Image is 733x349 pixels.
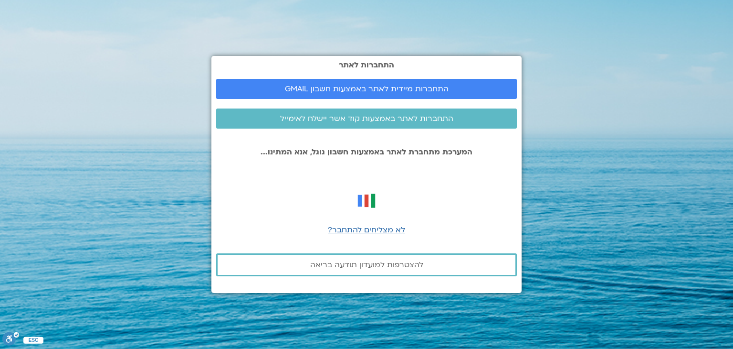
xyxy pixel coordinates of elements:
a: התחברות לאתר באמצעות קוד אשר יישלח לאימייל [216,109,517,129]
span: התחברות לאתר באמצעות קוד אשר יישלח לאימייל [280,114,453,123]
span: התחברות מיידית לאתר באמצעות חשבון GMAIL [285,85,449,93]
a: להצטרפות למועדון תודעה בריאה [216,253,517,276]
span: להצטרפות למועדון תודעה בריאה [310,261,423,269]
a: התחברות מיידית לאתר באמצעות חשבון GMAIL [216,79,517,99]
a: לא מצליחים להתחבר? [328,225,405,235]
h2: התחברות לאתר [216,61,517,69]
p: המערכת מתחברת לאתר באמצעות חשבון גוגל, אנא המתינו... [216,148,517,156]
